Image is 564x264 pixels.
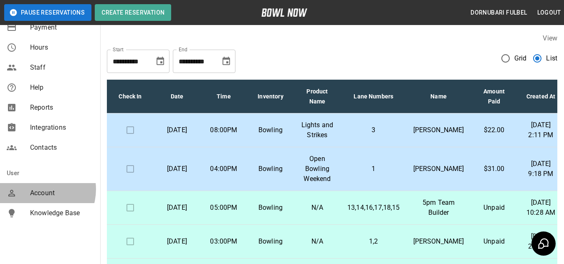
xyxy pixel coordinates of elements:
img: logo [261,8,307,17]
span: Contacts [30,143,94,153]
p: Bowling [254,125,287,135]
span: Grid [514,53,527,63]
p: [DATE] 2:11 PM [524,120,558,140]
button: Pause Reservations [4,4,91,21]
p: 03:00PM [207,236,240,246]
p: $31.00 [478,164,511,174]
p: [DATE] 10:28 AM [524,198,558,218]
p: [DATE] 2:43 PM [524,231,558,251]
p: [PERSON_NAME] [413,164,464,174]
p: Bowling [254,164,287,174]
p: 13,14,16,17,18,15 [347,203,400,213]
p: Bowling [254,236,287,246]
span: Staff [30,63,94,73]
button: Create Reservation [95,4,171,21]
span: Knowledge Base [30,208,94,218]
span: Reports [30,103,94,113]
p: Open Bowling Weekend [301,154,334,184]
p: 05:00PM [207,203,240,213]
span: Hours [30,43,94,53]
th: Time [200,80,247,113]
p: N/A [301,203,334,213]
button: Choose date, selected date is Oct 16, 2025 [218,53,235,70]
p: Unpaid [478,236,511,246]
th: Date [154,80,200,113]
p: [DATE] 9:18 PM [524,159,558,179]
p: 5pm Team Builder [413,198,464,218]
button: Choose date, selected date is Sep 16, 2025 [152,53,169,70]
p: [DATE] [160,164,194,174]
span: List [546,53,557,63]
p: $22.00 [478,125,511,135]
p: 08:00PM [207,125,240,135]
th: Lane Numbers [341,80,407,113]
span: Help [30,83,94,93]
p: 04:00PM [207,164,240,174]
p: Bowling [254,203,287,213]
th: Name [407,80,471,113]
span: Account [30,188,94,198]
label: View [543,34,557,42]
p: Unpaid [478,203,511,213]
p: [DATE] [160,203,194,213]
button: Dornubari Fulbel [467,5,530,20]
p: [PERSON_NAME] [413,125,464,135]
p: 1 [347,164,400,174]
th: Amount Paid [471,80,518,113]
p: Lights and Strikes [301,120,334,140]
p: N/A [301,236,334,246]
p: 1,2 [347,236,400,246]
span: Integrations [30,123,94,133]
p: [PERSON_NAME] [413,236,464,246]
p: [DATE] [160,236,194,246]
span: Payment [30,23,94,33]
button: Logout [534,5,564,20]
p: [DATE] [160,125,194,135]
th: Inventory [247,80,294,113]
p: 3 [347,125,400,135]
th: Check In [107,80,154,113]
th: Product Name [294,80,341,113]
